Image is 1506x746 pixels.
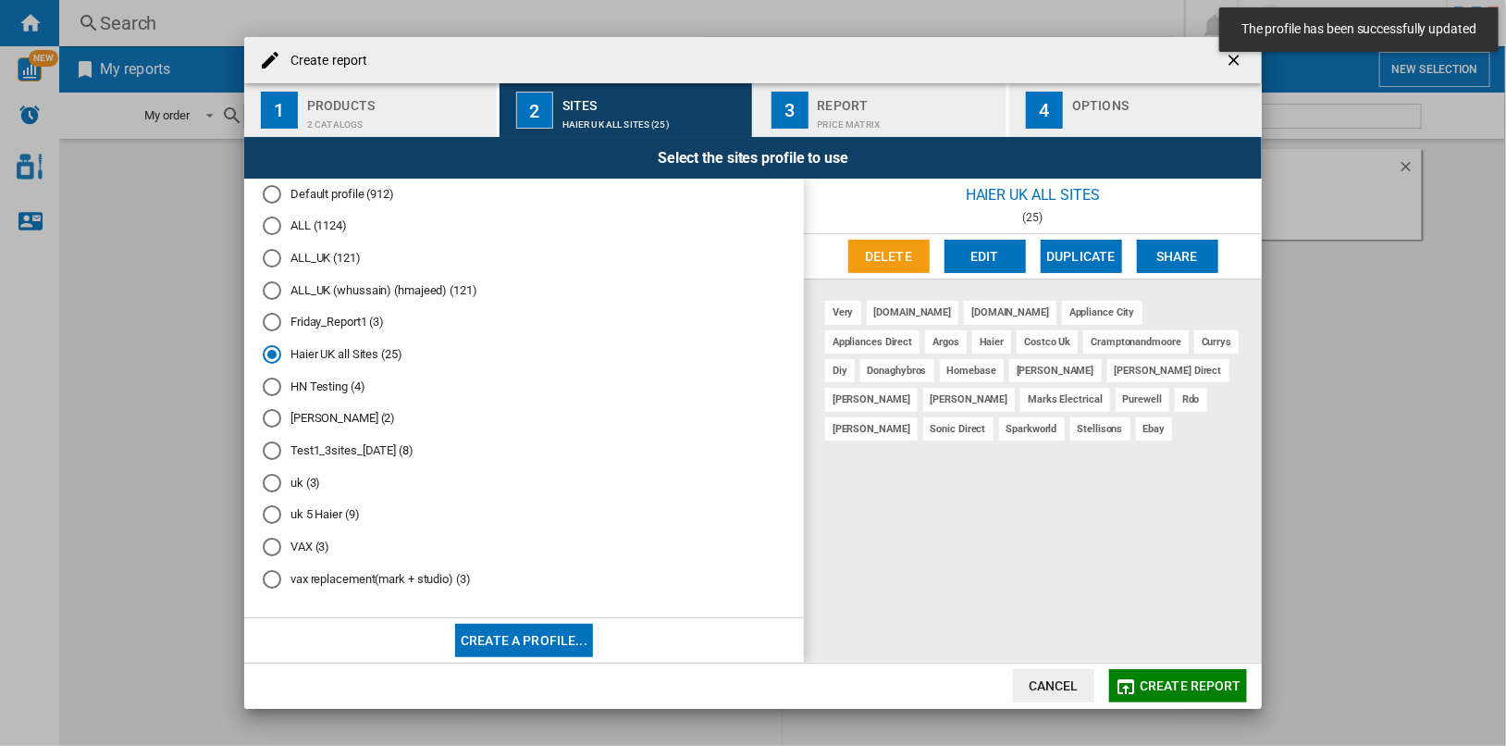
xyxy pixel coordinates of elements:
md-radio-button: ALL (1124) [263,218,785,235]
md-radio-button: vax replacement(mark + studio) (3) [263,570,785,588]
span: Create report [1140,678,1241,693]
div: cramptonandmoore [1083,330,1188,354]
button: Delete [848,240,930,273]
md-radio-button: HN Testing (4) [263,378,785,395]
div: [PERSON_NAME] [825,417,918,441]
h4: Create report [281,52,367,70]
div: diy [825,359,855,382]
div: Products [307,91,489,110]
div: costco uk [1017,330,1078,354]
button: 4 Options [1009,83,1262,137]
div: Report [818,91,1000,110]
md-radio-button: Default profile (912) [263,185,785,203]
div: 4 [1026,92,1063,129]
md-radio-button: ALL_UK (121) [263,250,785,267]
div: donaghybros [860,359,934,382]
div: [PERSON_NAME] [923,388,1016,411]
button: 2 Sites Haier UK all Sites (25) [500,83,754,137]
div: Price Matrix [818,110,1000,130]
div: stellisons [1070,417,1130,441]
div: sonic direct [923,417,994,441]
button: Duplicate [1041,240,1122,273]
div: appliances direct [825,330,920,354]
button: Edit [944,240,1026,273]
button: Cancel [1013,669,1094,702]
div: Haier UK all Sites [804,179,1262,211]
div: very [825,301,861,324]
div: haier [972,330,1012,354]
button: Share [1137,240,1218,273]
button: getI18NText('BUTTONS.CLOSE_DIALOG') [1217,42,1254,79]
div: Haier UK all Sites (25) [562,110,745,130]
md-radio-button: hughes (2) [263,410,785,428]
div: 2 catalogs [307,110,489,130]
div: argos [925,330,967,354]
span: The profile has been successfully updated [1236,20,1482,39]
button: Create a profile... [455,624,593,657]
md-radio-button: Haier UK all Sites (24) [263,346,785,364]
div: purewell [1116,388,1169,411]
div: [DOMAIN_NAME] [867,301,959,324]
div: currys [1194,330,1239,354]
div: 1 [261,92,298,129]
div: [PERSON_NAME] [825,388,918,411]
ng-md-icon: getI18NText('BUTTONS.CLOSE_DIALOG') [1225,51,1247,73]
div: appliance city [1062,301,1142,324]
div: [PERSON_NAME] direct [1107,359,1229,382]
md-radio-button: Test1_3sites_9october (8) [263,442,785,460]
div: 2 [516,92,553,129]
div: Sites [562,91,745,110]
div: [DOMAIN_NAME] [964,301,1056,324]
button: 3 Report Price Matrix [755,83,1009,137]
button: 1 Products 2 catalogs [244,83,499,137]
md-radio-button: ALL_UK (whussain) (hmajeed) (121) [263,281,785,299]
div: [PERSON_NAME] [1009,359,1102,382]
md-radio-button: VAX (3) [263,539,785,556]
md-radio-button: Friday_Report1 (3) [263,314,785,331]
md-radio-button: uk (3) [263,474,785,491]
div: ebay [1136,417,1173,441]
div: (25) [804,211,1262,224]
div: marks electrical [1020,388,1109,411]
div: Select the sites profile to use [244,137,1262,179]
md-radio-button: uk 5 Haier (9) [263,506,785,524]
div: rdo [1175,388,1207,411]
div: Options [1072,91,1254,110]
div: homebase [940,359,1004,382]
button: Create report [1109,669,1247,702]
div: 3 [772,92,809,129]
div: sparkworld [999,417,1065,441]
